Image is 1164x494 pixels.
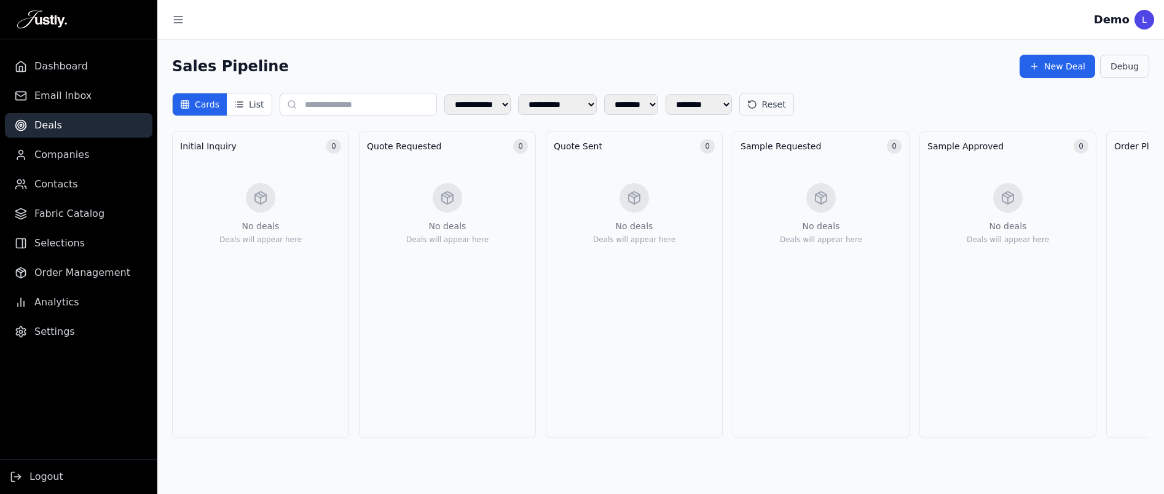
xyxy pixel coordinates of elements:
[5,143,152,167] a: Companies
[34,59,88,74] span: Dashboard
[219,235,302,245] p: Deals will appear here
[967,235,1049,245] p: Deals will appear here
[180,140,237,152] h3: Initial Inquiry
[167,9,189,31] button: Toggle sidebar
[367,140,441,152] h3: Quote Requested
[17,10,67,29] img: Justly Logo
[34,265,130,280] span: Order Management
[5,54,152,79] a: Dashboard
[242,220,280,232] p: No deals
[5,113,152,138] a: Deals
[616,220,653,232] p: No deals
[34,177,78,192] span: Contacts
[5,261,152,285] a: Order Management
[34,206,104,221] span: Fabric Catalog
[326,139,341,154] span: 0
[227,93,271,116] button: List
[5,202,152,226] a: Fabric Catalog
[406,235,489,245] p: Deals will appear here
[1100,55,1149,78] button: Debug
[700,139,715,154] span: 0
[554,140,602,152] h3: Quote Sent
[10,469,63,484] button: Logout
[173,93,227,116] button: Cards
[741,140,821,152] h3: Sample Requested
[803,220,840,232] p: No deals
[34,324,75,339] span: Settings
[34,118,62,133] span: Deals
[513,139,528,154] span: 0
[1094,11,1130,28] div: Demo
[927,140,1004,152] h3: Sample Approved
[172,57,289,76] h1: Sales Pipeline
[5,84,152,108] a: Email Inbox
[34,236,85,251] span: Selections
[5,172,152,197] a: Contacts
[5,320,152,344] a: Settings
[34,295,79,310] span: Analytics
[1135,10,1154,29] div: L
[5,231,152,256] a: Selections
[429,220,466,232] p: No deals
[1020,55,1095,78] button: New Deal
[887,139,902,154] span: 0
[593,235,675,245] p: Deals will appear here
[989,220,1027,232] p: No deals
[1074,139,1088,154] span: 0
[5,290,152,315] a: Analytics
[29,469,63,484] span: Logout
[34,147,89,162] span: Companies
[780,235,862,245] p: Deals will appear here
[34,88,92,103] span: Email Inbox
[739,93,794,116] button: Reset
